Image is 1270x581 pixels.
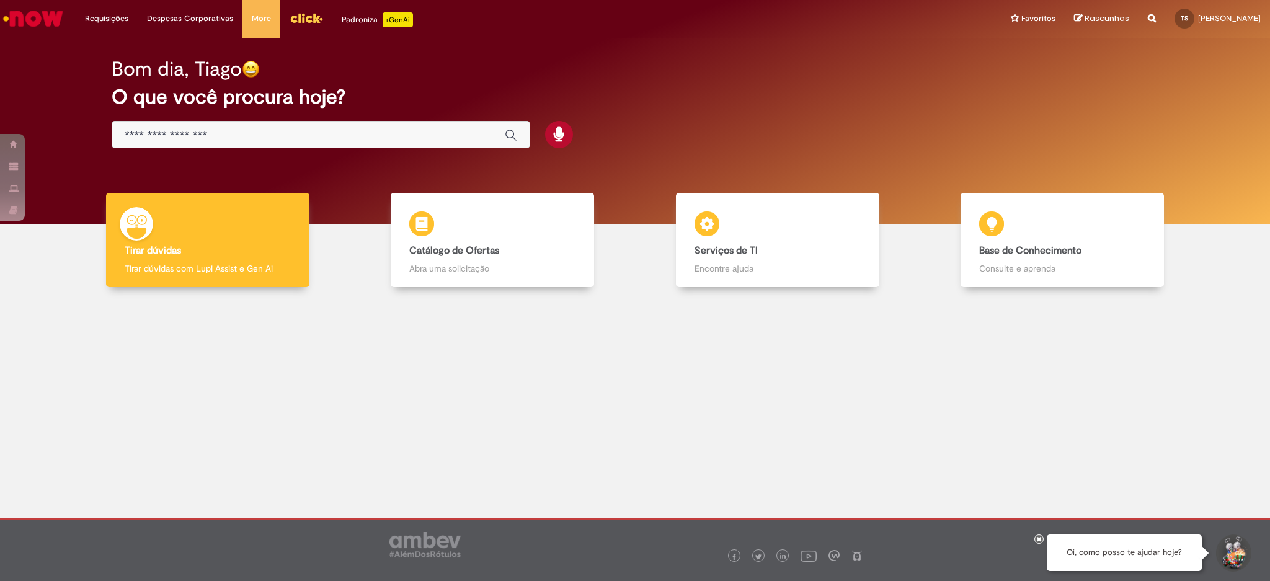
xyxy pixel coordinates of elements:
a: Rascunhos [1074,13,1129,25]
span: More [252,12,271,25]
p: Tirar dúvidas com Lupi Assist e Gen Ai [125,262,291,275]
b: Tirar dúvidas [125,244,181,257]
img: logo_footer_linkedin.png [780,553,786,561]
img: logo_footer_ambev_rotulo_gray.png [389,532,461,557]
p: Encontre ajuda [695,262,861,275]
a: Base de Conhecimento Consulte e aprenda [920,193,1206,288]
span: TS [1181,14,1188,22]
img: happy-face.png [242,60,260,78]
span: Favoritos [1021,12,1055,25]
h2: Bom dia, Tiago [112,58,242,80]
a: Tirar dúvidas Tirar dúvidas com Lupi Assist e Gen Ai [65,193,350,288]
img: ServiceNow [1,6,65,31]
b: Base de Conhecimento [979,244,1081,257]
b: Catálogo de Ofertas [409,244,499,257]
div: Padroniza [342,12,413,27]
a: Serviços de TI Encontre ajuda [635,193,920,288]
img: logo_footer_naosei.png [851,550,863,561]
b: Serviços de TI [695,244,758,257]
a: Catálogo de Ofertas Abra uma solicitação [350,193,636,288]
img: logo_footer_twitter.png [755,554,762,560]
img: logo_footer_workplace.png [828,550,840,561]
img: click_logo_yellow_360x200.png [290,9,323,27]
p: Abra uma solicitação [409,262,575,275]
span: [PERSON_NAME] [1198,13,1261,24]
h2: O que você procura hoje? [112,86,1159,108]
p: Consulte e aprenda [979,262,1145,275]
button: Iniciar Conversa de Suporte [1214,534,1251,572]
span: Despesas Corporativas [147,12,233,25]
div: Oi, como posso te ajudar hoje? [1047,534,1202,571]
span: Rascunhos [1085,12,1129,24]
span: Requisições [85,12,128,25]
p: +GenAi [383,12,413,27]
img: logo_footer_facebook.png [731,554,737,560]
img: logo_footer_youtube.png [801,548,817,564]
